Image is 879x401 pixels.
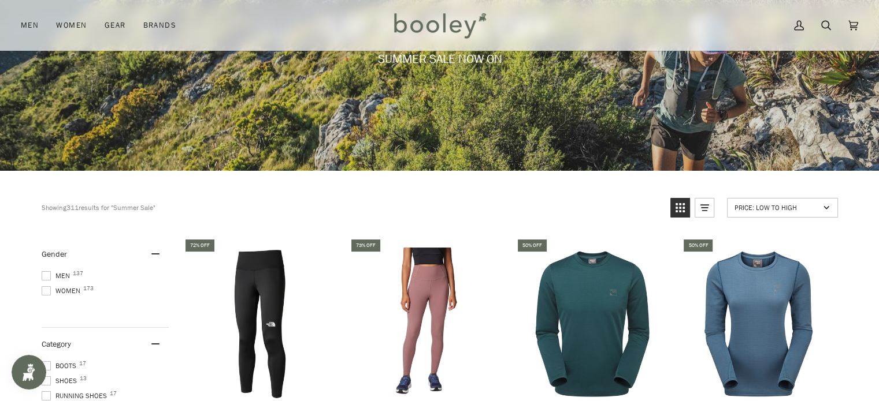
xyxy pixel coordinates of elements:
[21,20,39,31] span: Men
[42,249,67,260] span: Gender
[83,286,94,291] span: 173
[42,286,84,296] span: Women
[516,248,669,400] img: Sprayway Men's Dornie Crew Marine Blue - Booley Galway
[73,271,83,276] span: 137
[186,239,214,252] div: 72% off
[105,20,126,31] span: Gear
[110,391,117,396] span: 17
[79,361,86,366] span: 17
[670,198,690,218] a: View grid mode
[518,239,547,252] div: 50% off
[181,51,699,68] p: SUMMER SALE NOW ON
[143,20,176,31] span: Brands
[695,198,714,218] a: View list mode
[727,198,838,218] a: Sort options
[735,203,819,212] span: Price: Low to High
[56,20,87,31] span: Women
[42,198,155,218] div: Showing results for "Summer Sale"
[351,239,380,252] div: 73% off
[389,9,490,42] img: Booley
[42,361,80,371] span: Boots
[12,355,46,389] iframe: Button to open loyalty program pop-up
[684,239,713,252] div: 50% off
[350,248,503,400] img: Columbia Women's Boundless Trek Legging Fig - Booley Galway
[682,248,835,400] img: Sprayway Women's Effra Crew Bering Sea - Booley Galway
[42,391,110,401] span: Running Shoes
[42,376,80,386] span: Shoes
[42,339,71,350] span: Category
[80,376,87,381] span: 13
[184,248,337,400] img: The North Face Women's Flex High Rise 7/8 Leggings TNF Black - Booley Galway
[42,271,73,281] span: Men
[66,203,79,212] b: 311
